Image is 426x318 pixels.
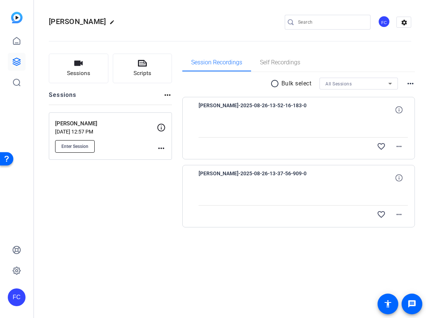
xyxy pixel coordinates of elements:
mat-icon: settings [397,17,412,28]
p: Bulk select [281,79,312,88]
span: [PERSON_NAME]-2025-08-26-13-37-56-909-0 [199,169,335,187]
img: blue-gradient.svg [11,12,23,23]
span: Enter Session [61,143,88,149]
mat-icon: edit [109,20,118,28]
button: Sessions [49,54,108,83]
mat-icon: favorite_border [377,142,386,151]
span: [PERSON_NAME] [49,17,106,26]
mat-icon: more_horiz [395,210,403,219]
input: Search [298,18,365,27]
mat-icon: accessibility [383,300,392,308]
button: Scripts [113,54,172,83]
button: Enter Session [55,140,95,153]
span: Scripts [133,69,151,78]
mat-icon: more_horiz [406,79,415,88]
span: Session Recordings [191,60,242,65]
span: Self Recordings [260,60,300,65]
mat-icon: message [408,300,416,308]
mat-icon: more_horiz [157,144,166,153]
ngx-avatar: Franchise Communications [378,16,391,28]
mat-icon: radio_button_unchecked [270,79,281,88]
div: FC [378,16,390,28]
div: FC [8,288,26,306]
mat-icon: favorite_border [377,210,386,219]
p: [PERSON_NAME] [55,119,157,128]
span: Sessions [67,69,90,78]
p: [DATE] 12:57 PM [55,129,157,135]
mat-icon: more_horiz [163,91,172,99]
h2: Sessions [49,91,77,105]
mat-icon: more_horiz [395,142,403,151]
span: All Sessions [325,81,352,87]
span: [PERSON_NAME]-2025-08-26-13-52-16-183-0 [199,101,335,119]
